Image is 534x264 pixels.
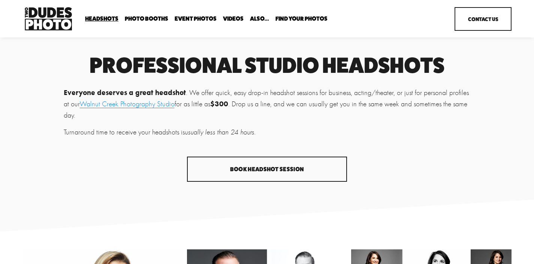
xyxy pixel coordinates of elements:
[175,15,217,23] a: Event Photos
[64,127,471,138] p: Turnaround time to receive your headshots is .
[210,99,228,108] strong: $300
[185,128,254,136] em: usually less than 24 hours
[455,7,512,31] a: Contact Us
[275,16,328,22] span: Find Your Photos
[64,87,471,121] p: . We offer quick, easy drop-in headshot sessions for business, acting/theater, or just for person...
[22,5,74,32] img: Two Dudes Photo | Headshots, Portraits &amp; Photo Booths
[250,15,269,23] a: folder dropdown
[85,15,118,23] a: folder dropdown
[250,16,269,22] span: Also...
[187,157,347,182] a: Book Headshot Session
[125,16,168,22] span: Photo Booths
[275,15,328,23] a: folder dropdown
[64,55,471,75] h1: Professional Studio Headshots
[64,88,186,97] strong: Everyone deserves a great headshot
[125,15,168,23] a: folder dropdown
[80,100,175,108] a: Walnut Creek Photography Studio
[85,16,118,22] span: Headshots
[223,15,244,23] a: Videos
